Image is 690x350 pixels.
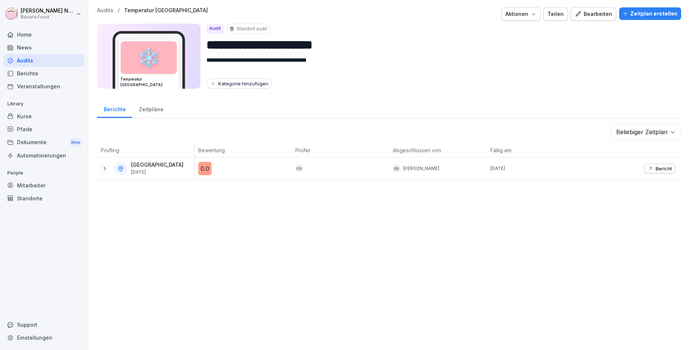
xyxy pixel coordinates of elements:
a: Audits [4,54,84,67]
a: Automatisierungen [4,149,84,162]
div: Bearbeiten [575,10,612,18]
a: Berichte [4,67,84,80]
a: Pfade [4,123,84,136]
p: [PERSON_NAME] [403,165,439,172]
a: Standorte [4,192,84,205]
p: Bavaria Food [21,14,75,20]
button: Bearbeiten [571,7,616,21]
div: Kategorie hinzufügen [210,81,268,86]
a: Zeitpläne [132,99,170,118]
button: Aktionen [501,7,540,21]
a: Einstellungen [4,331,84,344]
p: Bewertung [198,146,288,154]
button: Zeitplan erstellen [619,7,681,20]
h3: Temperatur [GEOGRAPHIC_DATA] [120,77,177,88]
p: [DATE] [131,170,183,175]
p: Prüfling [101,146,190,154]
p: [DATE] [490,165,584,172]
div: KN [393,165,400,172]
a: Berichte [97,99,132,118]
p: Bericht [656,166,672,171]
p: Standort audit [237,26,267,32]
button: Teilen [543,7,568,21]
p: [GEOGRAPHIC_DATA] [131,162,183,168]
a: Home [4,28,84,41]
button: Bericht [644,164,675,173]
div: Aktionen [505,10,536,18]
div: 0.0 [198,162,212,175]
button: Kategorie hinzufügen [206,78,272,89]
div: Dokumente [4,136,84,149]
div: Support [4,318,84,331]
div: Teilen [547,10,564,18]
div: Audit [206,24,224,34]
p: Library [4,98,84,110]
th: Prüfer [292,143,389,157]
th: Fällig am: [487,143,584,157]
a: Veranstaltungen [4,80,84,93]
div: ❄️ [121,41,177,74]
div: New [69,138,82,147]
p: [PERSON_NAME] Neurohr [21,8,75,14]
p: / [118,7,120,14]
a: Temperatur [GEOGRAPHIC_DATA] [124,7,208,14]
a: DokumenteNew [4,136,84,149]
p: Abgeschlossen von [393,146,483,154]
p: People [4,167,84,179]
div: Zeitplan erstellen [623,10,677,18]
a: Kurse [4,110,84,123]
div: KN [295,165,303,172]
a: News [4,41,84,54]
a: Audits [97,7,113,14]
a: Mitarbeiter [4,179,84,192]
